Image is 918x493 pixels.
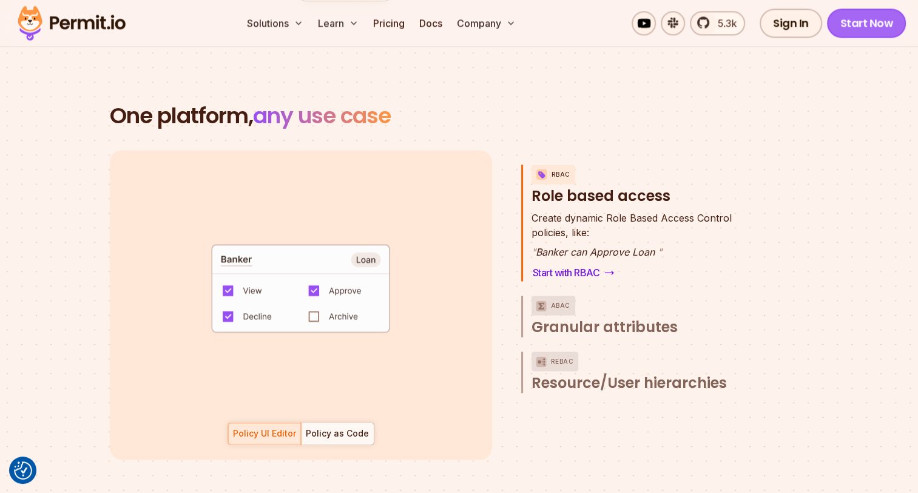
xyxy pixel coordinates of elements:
[532,296,758,337] button: ABACGranular attributes
[551,296,570,315] p: ABAC
[710,16,737,30] span: 5.3k
[690,11,745,35] a: 5.3k
[532,246,536,258] span: "
[827,8,906,38] a: Start Now
[313,11,363,35] button: Learn
[532,211,732,225] span: Create dynamic Role Based Access Control
[14,461,32,480] button: Consent Preferences
[532,245,732,259] p: Banker can Approve Loan
[532,211,758,281] div: RBACRole based access
[532,318,678,337] span: Granular attributes
[12,2,131,44] img: Permit logo
[368,11,410,35] a: Pricing
[532,373,727,393] span: Resource/User hierarchies
[551,352,574,371] p: ReBAC
[301,422,374,445] button: Policy as Code
[110,104,809,128] h2: One platform,
[452,11,521,35] button: Company
[253,100,391,131] span: any use case
[532,264,616,281] a: Start with RBAC
[414,11,447,35] a: Docs
[532,211,732,240] p: policies, like:
[242,11,308,35] button: Solutions
[532,352,758,393] button: ReBACResource/User hierarchies
[760,8,822,38] a: Sign In
[306,427,369,440] div: Policy as Code
[658,246,662,258] span: "
[14,461,32,480] img: Revisit consent button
